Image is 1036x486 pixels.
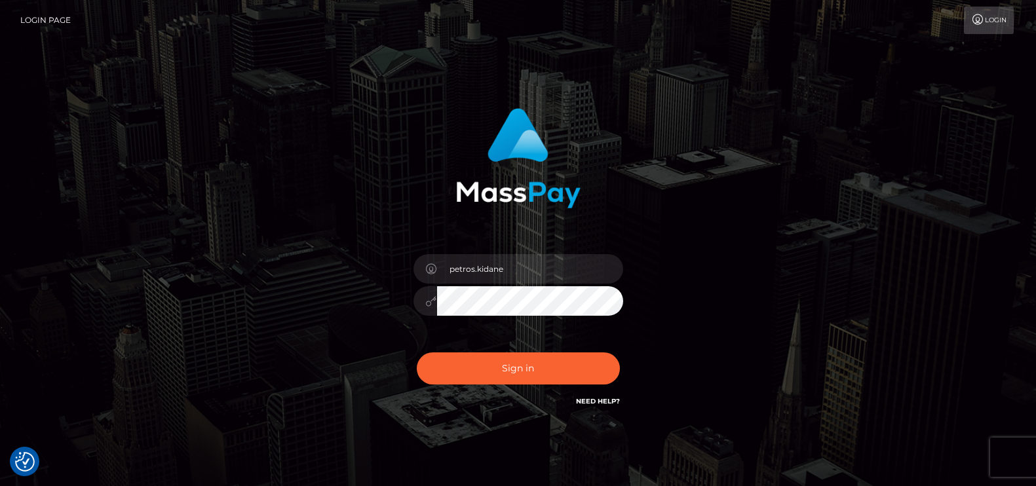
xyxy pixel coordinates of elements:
button: Sign in [417,352,620,384]
img: Revisit consent button [15,452,35,472]
input: Username... [437,254,623,284]
button: Consent Preferences [15,452,35,472]
a: Need Help? [576,397,620,405]
a: Login [964,7,1014,34]
img: MassPay Login [456,108,581,208]
a: Login Page [20,7,71,34]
